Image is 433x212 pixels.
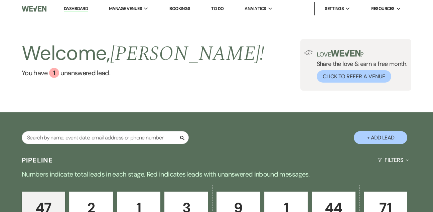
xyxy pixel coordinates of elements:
div: 1 [49,68,59,78]
h3: Pipeline [22,155,53,165]
button: Click to Refer a Venue [317,70,391,83]
a: Bookings [169,6,190,11]
span: Analytics [245,5,266,12]
a: To Do [211,6,224,11]
div: Share the love & earn a free month. [313,50,408,83]
img: Weven Logo [22,2,46,16]
input: Search by name, event date, email address or phone number [22,131,189,144]
img: loud-speaker-illustration.svg [304,50,313,55]
h2: Welcome, [22,39,265,68]
span: Resources [371,5,394,12]
button: + Add Lead [354,131,407,144]
span: Manage Venues [109,5,142,12]
button: Filters [375,151,411,169]
span: Settings [325,5,344,12]
a: You have 1 unanswered lead. [22,68,265,78]
a: Dashboard [64,6,88,12]
span: [PERSON_NAME] ! [110,38,265,69]
p: Love ? [317,50,408,58]
img: weven-logo-green.svg [331,50,360,57]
